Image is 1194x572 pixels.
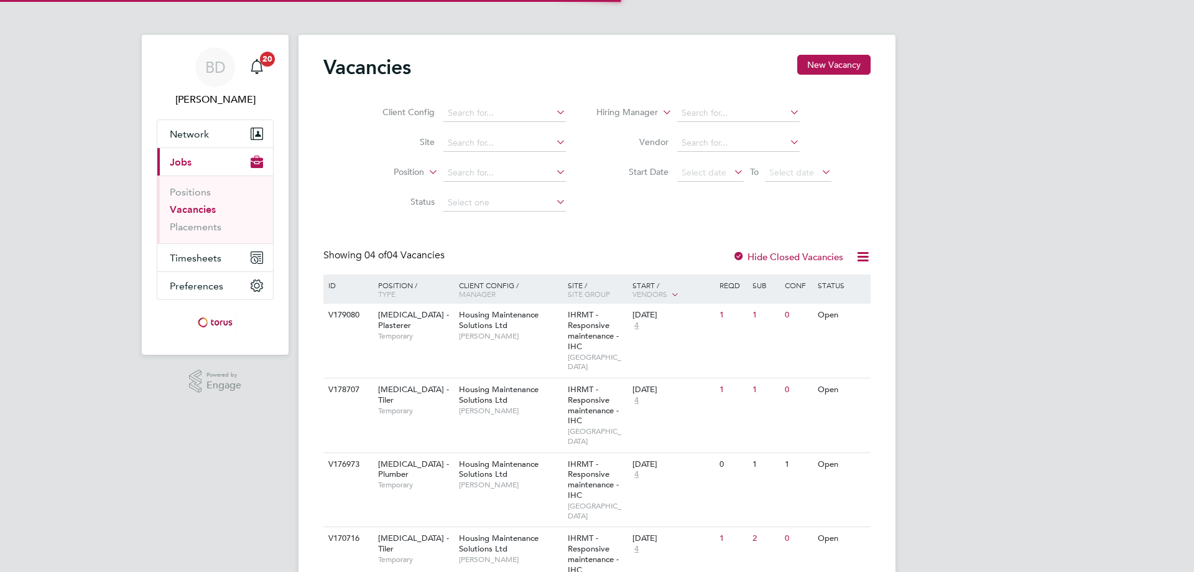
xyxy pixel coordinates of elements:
[815,527,869,550] div: Open
[325,378,369,401] div: V178707
[597,166,669,177] label: Start Date
[632,289,667,299] span: Vendors
[142,35,289,355] nav: Main navigation
[815,274,869,296] div: Status
[749,378,782,401] div: 1
[353,166,424,179] label: Position
[749,304,782,327] div: 1
[568,289,610,299] span: Site Group
[378,331,453,341] span: Temporary
[378,309,449,331] span: [MEDICAL_DATA] - Plasterer
[205,59,226,75] span: BD
[206,380,241,391] span: Engage
[586,106,658,119] label: Hiring Manager
[597,136,669,148] label: Vendor
[782,274,814,296] div: Conf
[244,47,269,87] a: 20
[459,309,539,331] span: Housing Maintenance Solutions Ltd
[632,469,641,480] span: 4
[378,555,453,565] span: Temporary
[782,378,814,401] div: 0
[363,136,435,148] label: Site
[323,55,411,80] h2: Vacancies
[815,453,869,476] div: Open
[782,527,814,550] div: 0
[815,304,869,327] div: Open
[378,406,453,416] span: Temporary
[716,304,749,327] div: 1
[157,47,274,107] a: BD[PERSON_NAME]
[459,480,562,490] span: [PERSON_NAME]
[716,378,749,401] div: 1
[568,384,619,426] span: IHRMT - Responsive maintenance - IHC
[378,480,453,490] span: Temporary
[459,533,539,554] span: Housing Maintenance Solutions Ltd
[443,164,566,182] input: Search for...
[568,459,619,501] span: IHRMT - Responsive maintenance - IHC
[749,453,782,476] div: 1
[443,194,566,212] input: Select one
[632,385,713,395] div: [DATE]
[632,321,641,331] span: 4
[632,544,641,555] span: 4
[716,527,749,550] div: 1
[769,167,814,178] span: Select date
[260,52,275,67] span: 20
[157,148,273,176] button: Jobs
[632,533,713,544] div: [DATE]
[170,186,211,198] a: Positions
[677,134,800,152] input: Search for...
[378,533,449,554] span: [MEDICAL_DATA] - Tiler
[170,252,221,264] span: Timesheets
[682,167,726,178] span: Select date
[677,105,800,122] input: Search for...
[157,244,273,271] button: Timesheets
[632,395,641,406] span: 4
[378,459,449,480] span: [MEDICAL_DATA] - Plumber
[157,176,273,243] div: Jobs
[325,274,369,296] div: ID
[459,289,496,299] span: Manager
[459,331,562,341] span: [PERSON_NAME]
[456,274,565,304] div: Client Config /
[189,370,242,393] a: Powered byEngage
[716,453,749,476] div: 0
[568,352,627,372] span: [GEOGRAPHIC_DATA]
[325,304,369,327] div: V179080
[797,55,871,75] button: New Vacancy
[716,274,749,296] div: Reqd
[363,106,435,118] label: Client Config
[632,310,713,321] div: [DATE]
[443,134,566,152] input: Search for...
[325,453,369,476] div: V176973
[459,555,562,565] span: [PERSON_NAME]
[170,128,209,140] span: Network
[568,309,619,352] span: IHRMT - Responsive maintenance - IHC
[193,312,237,332] img: torus-logo-retina.png
[459,384,539,405] span: Housing Maintenance Solutions Ltd
[157,120,273,148] button: Network
[364,249,387,261] span: 04 of
[378,384,449,405] span: [MEDICAL_DATA] - Tiler
[459,406,562,416] span: [PERSON_NAME]
[459,459,539,480] span: Housing Maintenance Solutions Ltd
[782,304,814,327] div: 0
[629,274,716,306] div: Start /
[364,249,445,261] span: 04 Vacancies
[170,280,223,292] span: Preferences
[323,249,447,262] div: Showing
[749,274,782,296] div: Sub
[815,378,869,401] div: Open
[378,289,396,299] span: Type
[369,274,456,304] div: Position /
[157,272,273,299] button: Preferences
[749,527,782,550] div: 2
[325,527,369,550] div: V170716
[746,164,762,180] span: To
[632,459,713,470] div: [DATE]
[170,204,216,215] a: Vacancies
[170,156,192,168] span: Jobs
[157,92,274,107] span: Brendan Day
[568,501,627,520] span: [GEOGRAPHIC_DATA]
[568,426,627,446] span: [GEOGRAPHIC_DATA]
